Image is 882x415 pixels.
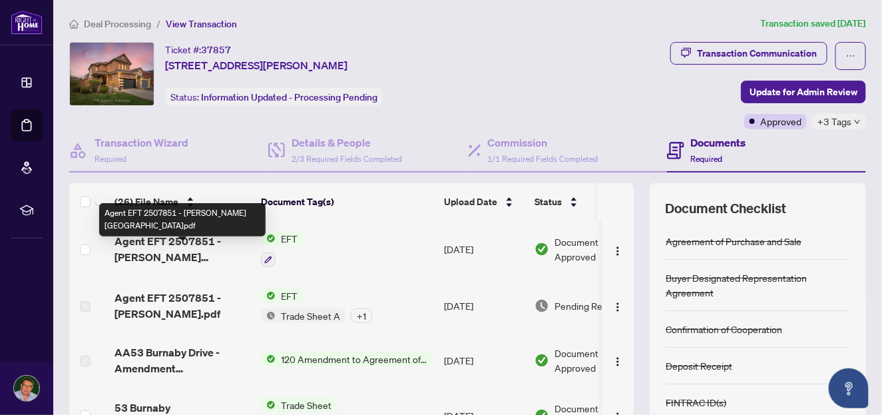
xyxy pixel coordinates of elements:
[351,308,372,323] div: + 1
[554,298,621,313] span: Pending Review
[439,183,529,220] th: Upload Date
[607,350,628,371] button: Logo
[114,290,250,322] span: Agent EFT 2507851 - [PERSON_NAME].pdf
[69,19,79,29] span: home
[554,346,637,375] span: Document Approved
[261,288,372,323] button: Status IconEFTStatus IconTrade Sheet A+1
[109,183,256,220] th: (26) File Name
[760,114,801,129] span: Approved
[666,395,726,410] div: FINTRAC ID(s)
[276,352,433,366] span: 120 Amendment to Agreement of Purchase and Sale
[612,356,623,367] img: Logo
[165,88,383,106] div: Status:
[201,44,231,56] span: 37857
[854,119,861,125] span: down
[829,368,869,408] button: Open asap
[14,376,39,401] img: Profile Icon
[612,246,623,256] img: Logo
[535,242,549,256] img: Document Status
[666,270,850,300] div: Buyer Designated Representation Agreement
[750,81,857,103] span: Update for Admin Review
[444,195,497,209] span: Upload Date
[535,353,549,368] img: Document Status
[488,135,598,151] h4: Commission
[535,298,549,313] img: Document Status
[261,288,276,303] img: Status Icon
[256,183,439,220] th: Document Tag(s)
[165,42,231,57] div: Ticket #:
[439,334,529,387] td: [DATE]
[488,154,598,164] span: 1/1 Required Fields Completed
[99,203,266,236] div: Agent EFT 2507851 - [PERSON_NAME][GEOGRAPHIC_DATA]pdf
[156,16,160,31] li: /
[554,234,637,264] span: Document Approved
[276,398,337,412] span: Trade Sheet
[201,91,377,103] span: Information Updated - Processing Pending
[11,10,43,35] img: logo
[666,234,801,248] div: Agreement of Purchase and Sale
[261,352,433,366] button: Status Icon120 Amendment to Agreement of Purchase and Sale
[261,352,276,366] img: Status Icon
[95,154,126,164] span: Required
[529,183,642,220] th: Status
[817,114,851,129] span: +3 Tags
[607,238,628,260] button: Logo
[292,135,402,151] h4: Details & People
[70,43,154,105] img: IMG-N12127586_1.jpg
[666,358,732,373] div: Deposit Receipt
[666,322,782,336] div: Confirmation of Cooperation
[439,220,529,278] td: [DATE]
[261,231,276,246] img: Status Icon
[276,308,345,323] span: Trade Sheet A
[612,302,623,312] img: Logo
[114,195,178,209] span: (26) File Name
[261,398,276,412] img: Status Icon
[166,18,237,30] span: View Transaction
[607,295,628,316] button: Logo
[165,57,347,73] span: [STREET_ADDRESS][PERSON_NAME]
[114,344,250,376] span: AA53 Burnaby Drive - Amendment correced_[DATE] 13_48_28.pdf
[95,135,188,151] h4: Transaction Wizard
[276,231,303,246] span: EFT
[114,233,250,265] span: Agent EFT 2507851 - [PERSON_NAME][GEOGRAPHIC_DATA]pdf
[666,199,787,218] span: Document Checklist
[292,154,402,164] span: 2/3 Required Fields Completed
[535,195,562,209] span: Status
[439,278,529,334] td: [DATE]
[670,42,827,65] button: Transaction Communication
[84,18,151,30] span: Deal Processing
[697,43,817,64] div: Transaction Communication
[691,135,746,151] h4: Documents
[846,51,855,61] span: ellipsis
[261,308,276,323] img: Status Icon
[276,288,303,303] span: EFT
[261,231,303,267] button: Status IconEFT
[760,16,866,31] article: Transaction saved [DATE]
[741,81,866,103] button: Update for Admin Review
[691,154,723,164] span: Required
